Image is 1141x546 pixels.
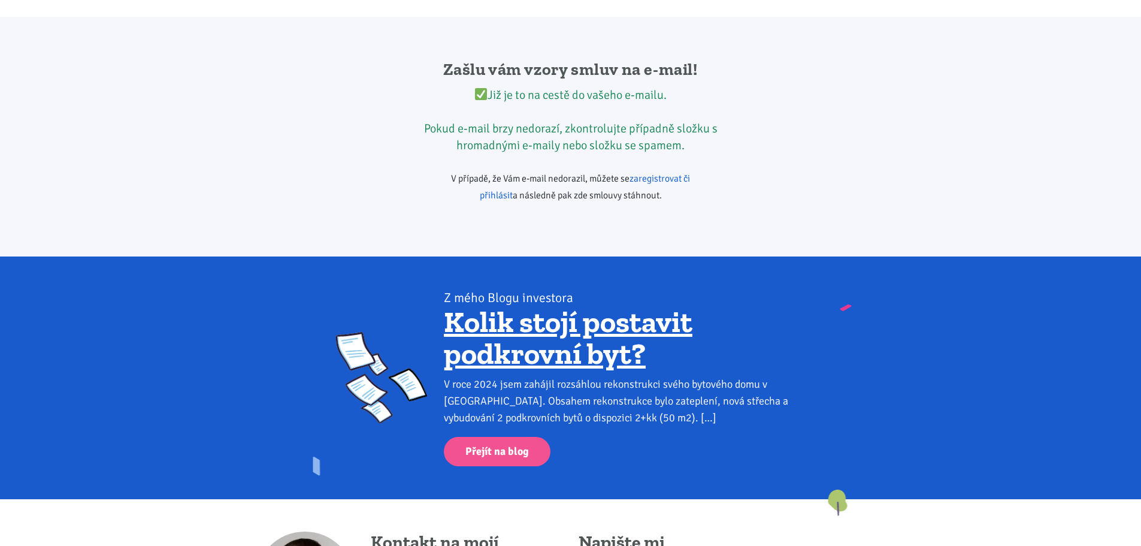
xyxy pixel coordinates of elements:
[475,88,487,100] img: ✅
[417,170,724,204] p: V případě, že Vám e-mail nedorazil, můžete se a následně pak zde smlouvy stáhnout.
[417,87,724,154] div: Již je to na cestě do vašeho e-mailu. Pokud e-mail brzy nedorazí, zkontrolujte případně složku s ...
[480,173,691,201] a: zaregistrovat či přihlásit
[444,437,550,466] a: Přejít na blog
[417,59,724,80] h2: Zašlu vám vzory smluv na e-mail!
[444,289,805,306] div: Z mého Blogu investora
[444,376,805,426] div: V roce 2024 jsem zahájil rozsáhlou rekonstrukci svého bytového domu v [GEOGRAPHIC_DATA]. Obsahem ...
[444,304,692,372] a: Kolik stojí postavit podkrovní byt?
